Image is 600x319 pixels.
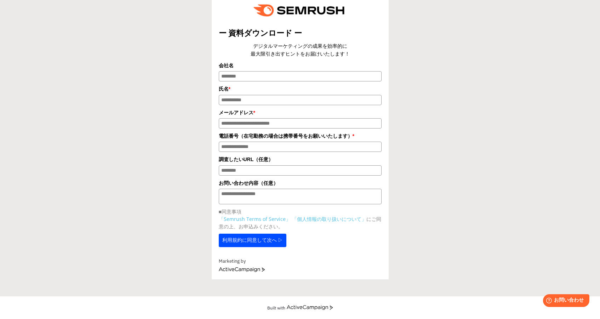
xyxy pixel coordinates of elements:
label: 調査したいURL（任意） [219,155,382,163]
center: デジタルマーケティングの成果を効率的に 最大限引き出すヒントをお届けいたします！ [219,42,382,58]
p: にご同意の上、お申込みください。 [219,215,382,230]
p: ■同意事項 [219,208,382,215]
div: Built with [267,305,285,310]
iframe: Help widget launcher [537,291,592,311]
button: 利用規約に同意して次へ ▷ [219,234,287,247]
div: Marketing by [219,258,382,265]
label: メールアドレス [219,109,382,116]
label: 電話番号（在宅勤務の場合は携帯番号をお願いいたします） [219,132,382,140]
label: 会社名 [219,62,382,69]
a: 「個人情報の取り扱いについて」 [292,216,366,222]
a: 「Semrush Terms of Service」 [219,216,291,222]
label: 氏名 [219,85,382,93]
label: お問い合わせ内容（任意） [219,179,382,187]
title: ー 資料ダウンロード ー [219,28,382,39]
